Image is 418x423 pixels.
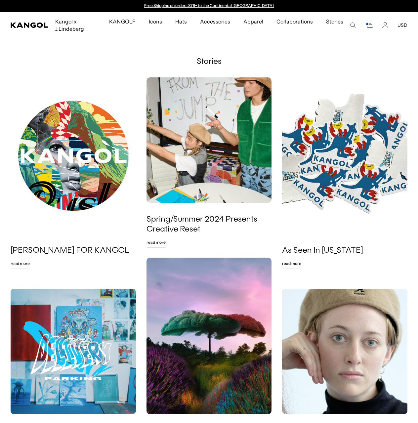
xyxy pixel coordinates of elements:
img: Coin Parking Delivery For Kangol [11,289,136,414]
a: Hats [169,12,193,31]
button: Cart [365,22,373,28]
a: KANGOLF [103,12,142,31]
span: Kangol x J.Lindeberg [55,12,96,38]
a: Icons [142,12,169,31]
a: Kangol x J.Lindeberg [49,12,103,38]
span: KANGOLF [109,12,135,31]
a: Free Shipping on orders $79+ to the Continental [GEOGRAPHIC_DATA] [144,3,274,8]
a: Kangol [11,22,49,28]
img: Spring/Summer 2024 Presents Creative Reset [146,77,272,203]
div: 1 of 2 [141,3,277,9]
div: Announcement [141,3,277,9]
span: Accessories [200,12,230,31]
a: Read More [282,258,301,269]
img: TRISTAN EATON FOR KANGOL [11,77,136,234]
a: Stories [319,12,350,38]
span: Hats [175,12,187,31]
img: USA Woollux 504: A Limited Edition Exclusive [282,289,407,414]
summary: Search here [350,22,356,28]
a: Apparel [237,12,270,31]
a: As Seen In [US_STATE] [282,246,363,256]
span: Collaborations [276,12,313,31]
a: Spring/Summer 2024 Presents Creative Reset [146,215,272,234]
a: Collaborations [270,12,319,31]
span: Stories [326,12,343,38]
button: USD [397,22,407,28]
slideshow-component: Announcement bar [141,3,277,9]
a: [PERSON_NAME] FOR KANGOL [11,246,129,256]
img: As Seen In New York [282,77,407,234]
img: Kangol Presents The Natureverse [146,258,272,414]
a: Accessories [193,12,237,31]
span: Icons [149,12,162,31]
a: Account [382,22,388,28]
a: Read More [11,258,30,269]
a: Read More [146,237,166,248]
span: Apparel [243,12,263,31]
